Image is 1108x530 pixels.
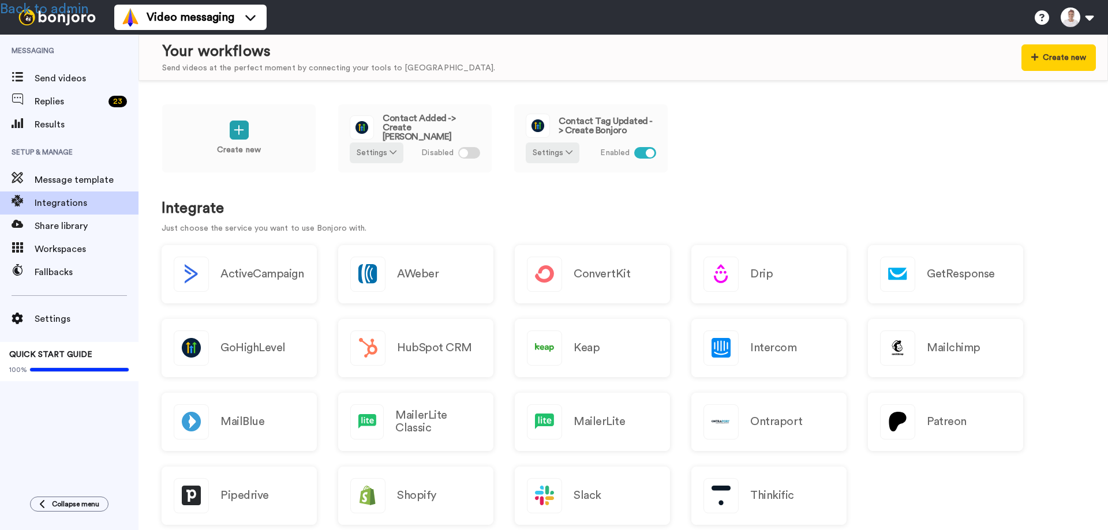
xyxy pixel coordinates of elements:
[35,173,138,187] span: Message template
[350,116,373,139] img: logo_gohighlevel.png
[35,242,138,256] span: Workspaces
[691,467,847,525] a: Thinkific
[527,331,562,365] img: logo_keap.svg
[397,489,436,502] h2: Shopify
[515,245,670,303] a: ConvertKit
[338,104,492,173] a: Contact Added -> Create [PERSON_NAME]Settings Disabled
[162,104,316,173] a: Create new
[162,41,495,62] div: Your workflows
[397,268,439,280] h2: AWeber
[750,489,794,502] h2: Thinkific
[881,257,915,291] img: logo_getresponse.svg
[108,96,127,107] div: 23
[220,489,269,502] h2: Pipedrive
[750,341,796,354] h2: Intercom
[526,114,549,137] img: logo_gohighlevel.png
[704,405,738,439] img: logo_ontraport.svg
[35,196,138,210] span: Integrations
[30,497,108,512] button: Collapse menu
[147,9,234,25] span: Video messaging
[338,319,493,377] a: HubSpot CRM
[421,147,454,159] span: Disabled
[162,223,1085,235] p: Just choose the service you want to use Bonjoro with.
[162,245,317,303] button: ActiveCampaign
[397,341,472,354] h2: HubSpot CRM
[220,341,286,354] h2: GoHighLevel
[600,147,630,159] span: Enabled
[574,489,601,502] h2: Slack
[35,265,138,279] span: Fallbacks
[217,144,261,156] p: Create new
[527,479,562,513] img: logo_slack.svg
[35,312,138,326] span: Settings
[750,415,803,428] h2: Ontraport
[35,72,138,85] span: Send videos
[515,319,670,377] a: Keap
[351,405,383,439] img: logo_mailerlite.svg
[881,405,915,439] img: logo_patreon.svg
[220,268,304,280] h2: ActiveCampaign
[704,257,738,291] img: logo_drip.svg
[514,104,668,173] a: Contact Tag Updated -> Create BonjoroSettings Enabled
[868,319,1023,377] a: Mailchimp
[515,393,670,451] a: MailerLite
[35,118,138,131] span: Results
[691,245,847,303] a: Drip
[174,405,208,439] img: logo_mailblue.png
[9,351,92,359] span: QUICK START GUIDE
[527,405,562,439] img: logo_mailerlite.svg
[52,499,99,509] span: Collapse menu
[338,467,493,525] a: Shopify
[691,319,847,377] a: Intercom
[174,331,208,365] img: logo_gohighlevel.png
[351,479,385,513] img: logo_shopify.svg
[704,479,738,513] img: logo_thinkific.svg
[527,257,562,291] img: logo_convertkit.svg
[927,415,967,428] h2: Patreon
[574,341,600,354] h2: Keap
[526,142,579,163] button: Settings
[515,467,670,525] a: Slack
[927,268,995,280] h2: GetResponse
[35,219,138,233] span: Share library
[704,331,738,365] img: logo_intercom.svg
[35,95,104,108] span: Replies
[162,467,317,525] a: Pipedrive
[162,62,495,74] div: Send videos at the perfect moment by connecting your tools to [GEOGRAPHIC_DATA].
[351,331,385,365] img: logo_hubspot.svg
[338,245,493,303] a: AWeber
[574,415,625,428] h2: MailerLite
[174,479,208,513] img: logo_pipedrive.png
[350,142,403,163] button: Settings
[351,257,385,291] img: logo_aweber.svg
[691,393,847,451] a: Ontraport
[162,393,317,451] a: MailBlue
[574,268,630,280] h2: ConvertKit
[395,409,481,434] h2: MailerLite Classic
[174,257,208,291] img: logo_activecampaign.svg
[868,393,1023,451] a: Patreon
[162,200,1085,217] h1: Integrate
[383,114,480,141] span: Contact Added -> Create [PERSON_NAME]
[559,116,656,135] span: Contact Tag Updated -> Create Bonjoro
[927,341,980,354] h2: Mailchimp
[162,319,317,377] a: GoHighLevel
[9,365,27,374] span: 100%
[868,245,1023,303] a: GetResponse
[220,415,264,428] h2: MailBlue
[338,393,493,451] a: MailerLite Classic
[1021,44,1096,71] button: Create new
[750,268,773,280] h2: Drip
[121,8,140,27] img: vm-color.svg
[881,331,915,365] img: logo_mailchimp.svg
